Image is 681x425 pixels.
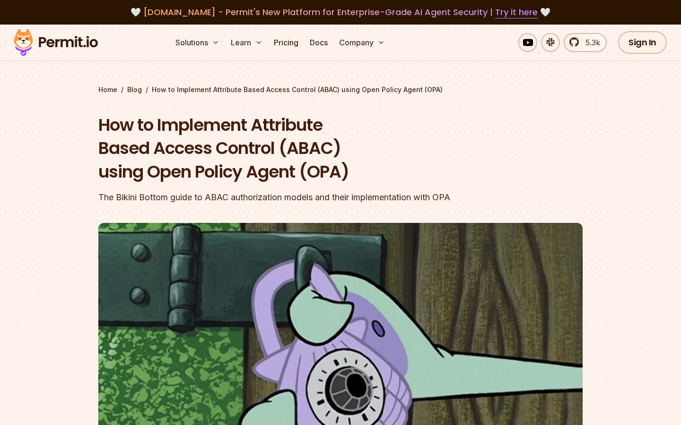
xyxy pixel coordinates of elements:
[306,33,332,52] a: Docs
[98,191,462,204] div: The Bikini Bottom guide to ABAC authorization models and their implementation with OPA
[98,85,117,94] a: Home
[172,33,223,52] button: Solutions
[9,26,102,59] img: Permit logo
[23,6,658,19] div: 🤍 🤍
[127,85,142,94] a: Blog
[98,85,583,94] div: / /
[618,31,667,54] a: Sign In
[495,6,538,18] a: Try it here
[564,33,607,52] a: 5.3k
[98,113,462,184] h1: How to Implement Attribute Based Access Control (ABAC) using Open Policy Agent (OPA)
[227,33,266,52] button: Learn
[335,33,389,52] button: Company
[580,37,600,48] span: 5.3k
[270,33,302,52] a: Pricing
[143,6,538,18] span: [DOMAIN_NAME] - Permit's New Platform for Enterprise-Grade AI Agent Security |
